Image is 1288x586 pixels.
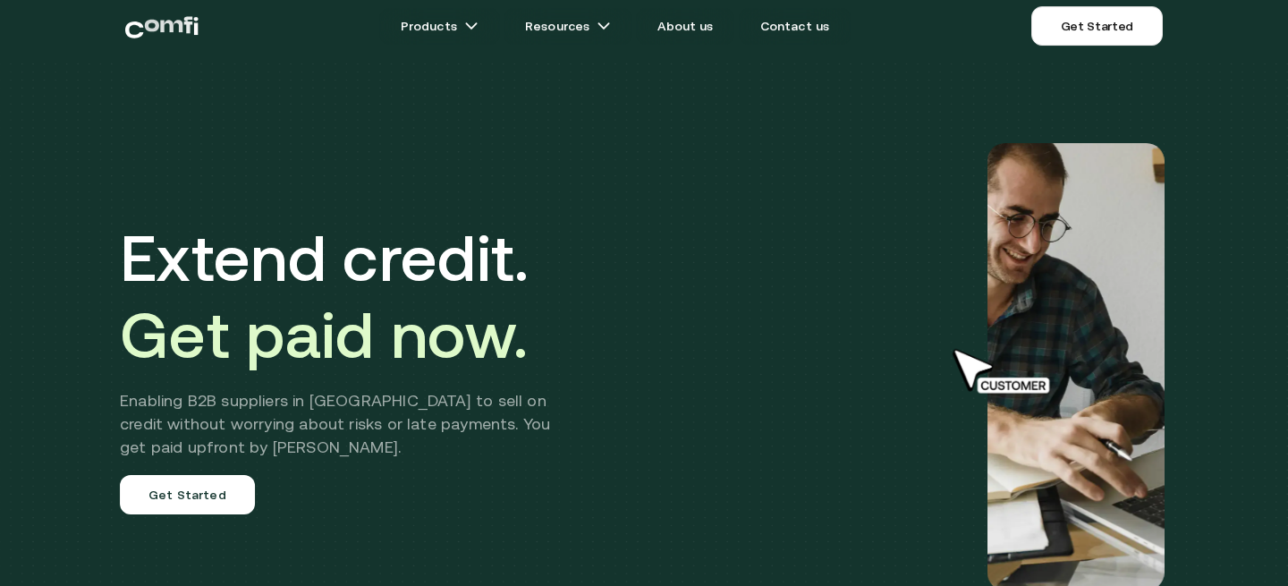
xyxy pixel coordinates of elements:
[1031,6,1163,46] a: Get Started
[379,8,500,44] a: Productsarrow icons
[120,219,577,373] h1: Extend credit.
[464,19,479,33] img: arrow icons
[120,389,577,459] h2: Enabling B2B suppliers in [GEOGRAPHIC_DATA] to sell on credit without worrying about risks or lat...
[597,19,611,33] img: arrow icons
[120,475,255,514] a: Get Started
[504,8,632,44] a: Resourcesarrow icons
[939,346,1070,396] img: cursor
[636,8,734,44] a: About us
[739,8,852,44] a: Contact us
[120,298,528,371] span: Get paid now.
